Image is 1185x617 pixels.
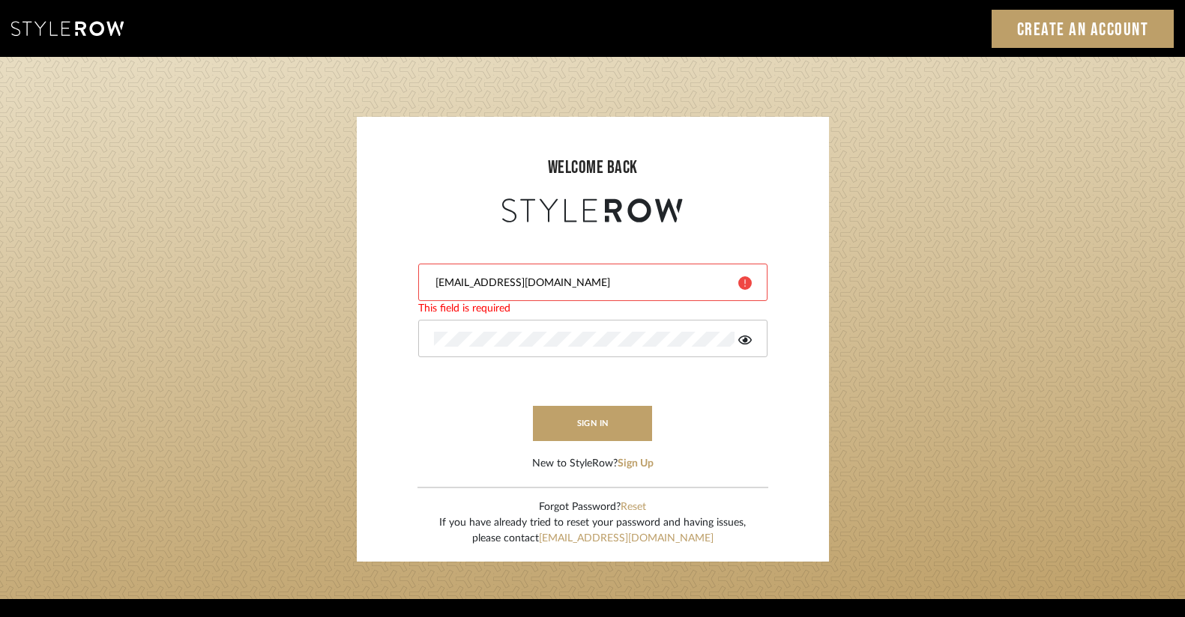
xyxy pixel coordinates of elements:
[992,10,1175,48] a: Create an Account
[439,515,746,547] div: If you have already tried to reset your password and having issues, please contact
[621,499,646,515] button: Reset
[533,406,653,441] button: sign in
[618,456,654,472] button: Sign Up
[532,456,654,472] div: New to StyleRow?
[539,533,714,544] a: [EMAIL_ADDRESS][DOMAIN_NAME]
[434,276,727,291] input: Email Address
[418,301,768,317] div: This field is required
[439,499,746,515] div: Forgot Password?
[372,154,814,181] div: welcome back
